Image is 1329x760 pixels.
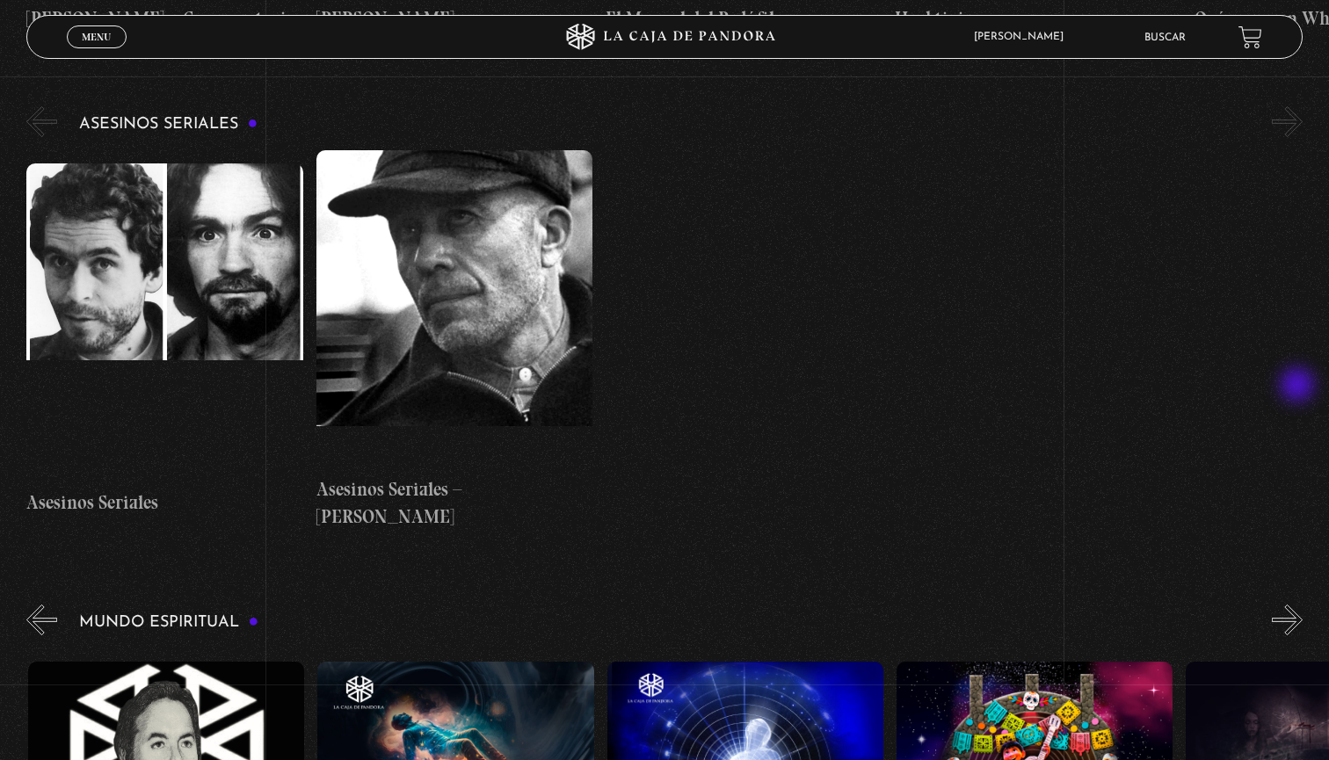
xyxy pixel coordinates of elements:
[26,150,302,531] a: Asesinos Seriales
[26,604,57,635] button: Previous
[1272,106,1303,137] button: Next
[79,614,258,631] h3: Mundo Espiritual
[316,4,592,33] h4: [PERSON_NAME]
[316,475,592,531] h4: Asesinos Seriales – [PERSON_NAME]
[1272,604,1303,635] button: Next
[895,4,1171,33] h4: Hacktivismo
[1144,33,1186,43] a: Buscar
[82,32,111,42] span: Menu
[965,32,1081,42] span: [PERSON_NAME]
[26,4,302,33] h4: [PERSON_NAME] – Conversatorio
[79,116,258,133] h3: Asesinos Seriales
[606,4,882,33] h4: El Manual del Pedófilo
[76,47,117,59] span: Cerrar
[1238,25,1262,49] a: View your shopping cart
[26,106,57,137] button: Previous
[316,150,592,531] a: Asesinos Seriales – [PERSON_NAME]
[26,489,302,517] h4: Asesinos Seriales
